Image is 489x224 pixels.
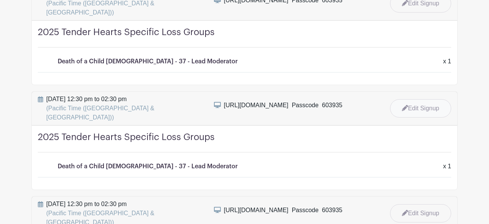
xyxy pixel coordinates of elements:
[58,162,238,171] p: Death of a Child [DEMOGRAPHIC_DATA] - 37 - Lead Moderator
[439,162,456,171] div: x 1
[46,105,154,121] span: (Pacific Time ([GEOGRAPHIC_DATA] & [GEOGRAPHIC_DATA]))
[46,95,205,122] span: [DATE] 12:30 pm to 02:30 pm
[224,206,342,215] div: [URL][DOMAIN_NAME] Passcode 603935
[390,99,451,118] a: Edit Signup
[38,132,451,153] h4: 2025 Tender Hearts Specific Loss Groups
[224,101,342,110] div: [URL][DOMAIN_NAME] Passcode 603935
[439,57,456,66] div: x 1
[390,204,451,222] a: Edit Signup
[58,57,238,66] p: Death of a Child [DEMOGRAPHIC_DATA] - 37 - Lead Moderator
[38,27,451,48] h4: 2025 Tender Hearts Specific Loss Groups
